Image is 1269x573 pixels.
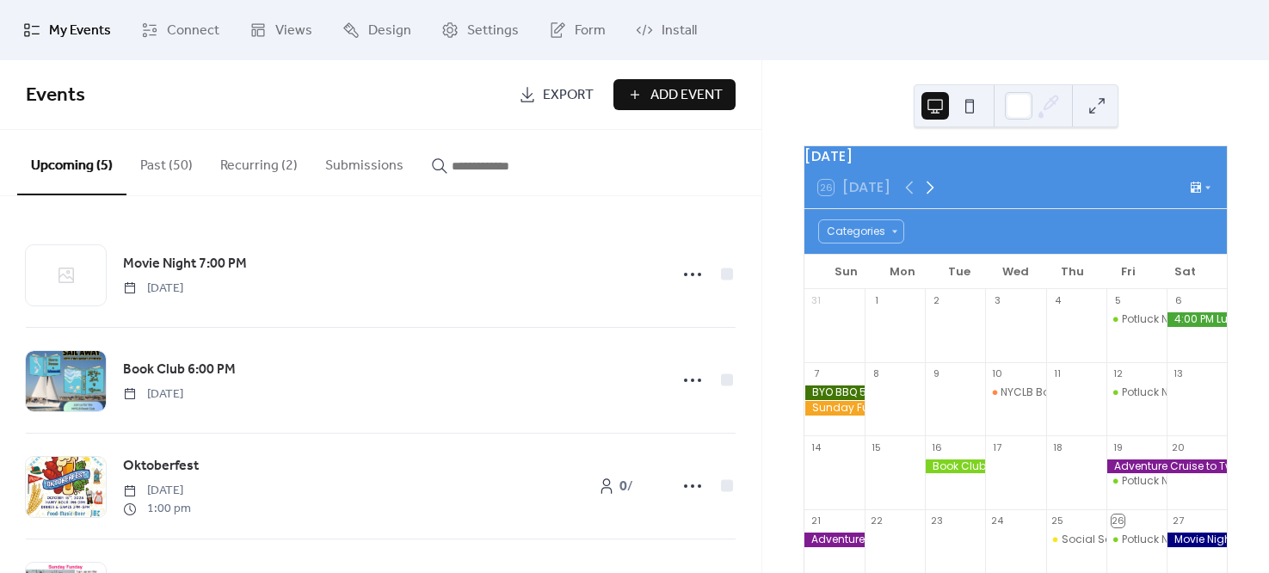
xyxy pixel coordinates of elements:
[1112,441,1124,453] div: 19
[126,130,206,194] button: Past (50)
[237,7,325,53] a: Views
[1167,533,1227,547] div: Movie Night 7:00 PM
[810,441,822,453] div: 14
[1051,514,1064,527] div: 25
[1112,294,1124,307] div: 5
[1122,533,1250,547] div: Potluck Night (free event)
[49,21,111,41] span: My Events
[572,471,658,502] a: 0/
[930,441,943,453] div: 16
[930,514,943,527] div: 23
[1106,533,1167,547] div: Potluck Night (free event)
[619,477,633,497] span: /
[428,7,532,53] a: Settings
[123,253,247,275] a: Movie Night 7:00 PM
[123,280,183,298] span: [DATE]
[1112,514,1124,527] div: 26
[1046,533,1106,547] div: Social Seafarers Meeting
[123,482,191,500] span: [DATE]
[804,533,865,547] div: Adventure Cruise to Two Harbors
[930,294,943,307] div: 2
[123,359,236,381] a: Book Club 6:00 PM
[26,77,85,114] span: Events
[870,441,883,453] div: 15
[1156,255,1213,289] div: Sat
[575,21,606,41] span: Form
[619,473,627,500] b: 0
[311,130,417,194] button: Submissions
[17,130,126,195] button: Upcoming (5)
[1051,441,1064,453] div: 18
[623,7,710,53] a: Install
[870,514,883,527] div: 22
[275,21,312,41] span: Views
[930,367,943,380] div: 9
[536,7,619,53] a: Form
[123,385,183,404] span: [DATE]
[1167,312,1227,327] div: 4:00 PM Luau - Dinner & Show
[1106,459,1227,474] div: Adventure Cruise to Two Harbors
[1172,514,1185,527] div: 27
[1122,385,1250,400] div: Potluck Night (free event)
[1051,367,1064,380] div: 11
[1106,474,1167,489] div: Potluck Night (free event)
[1062,533,1192,547] div: Social Seafarers Meeting
[662,21,697,41] span: Install
[123,456,199,477] span: Oktoberfest
[1172,367,1185,380] div: 13
[1172,294,1185,307] div: 6
[988,255,1044,289] div: Wed
[1044,255,1100,289] div: Thu
[123,254,247,274] span: Movie Night 7:00 PM
[543,85,594,106] span: Export
[613,79,736,110] button: Add Event
[990,441,1003,453] div: 17
[804,385,865,400] div: BYO BBQ 5:00 pm
[167,21,219,41] span: Connect
[804,401,865,416] div: Sunday Funday
[123,500,191,518] span: 1:00 pm
[810,367,822,380] div: 7
[330,7,424,53] a: Design
[804,146,1227,167] div: [DATE]
[875,255,932,289] div: Mon
[1051,294,1064,307] div: 4
[870,367,883,380] div: 8
[990,514,1003,527] div: 24
[10,7,124,53] a: My Events
[128,7,232,53] a: Connect
[123,360,236,380] span: Book Club 6:00 PM
[1106,385,1167,400] div: Potluck Night (free event)
[1001,385,1112,400] div: NYCLB Board Meeting
[368,21,411,41] span: Design
[810,294,822,307] div: 31
[990,367,1003,380] div: 10
[206,130,311,194] button: Recurring (2)
[818,255,875,289] div: Sun
[1112,367,1124,380] div: 12
[1172,441,1185,453] div: 20
[870,294,883,307] div: 1
[925,459,985,474] div: Book Club 6:00 PM
[650,85,723,106] span: Add Event
[467,21,519,41] span: Settings
[1100,255,1157,289] div: Fri
[990,294,1003,307] div: 3
[931,255,988,289] div: Tue
[810,514,822,527] div: 21
[506,79,607,110] a: Export
[985,385,1045,400] div: NYCLB Board Meeting
[123,455,199,477] a: Oktoberfest
[1122,312,1250,327] div: Potluck Night (free event)
[1122,474,1250,489] div: Potluck Night (free event)
[1106,312,1167,327] div: Potluck Night (free event)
